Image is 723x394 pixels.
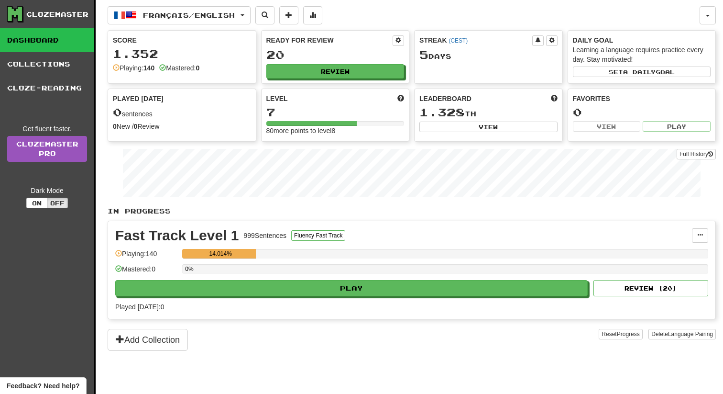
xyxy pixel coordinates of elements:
[266,49,405,61] div: 20
[266,106,405,118] div: 7
[7,381,79,391] span: Open feedback widget
[113,94,164,103] span: Played [DATE]
[47,198,68,208] button: Off
[266,64,405,79] button: Review
[419,122,558,132] button: View
[113,122,251,131] div: New / Review
[279,6,298,24] button: Add sentence to collection
[668,331,713,338] span: Language Pairing
[573,67,711,77] button: Seta dailygoal
[266,94,288,103] span: Level
[303,6,322,24] button: More stats
[419,105,465,119] span: 1.328
[593,280,708,296] button: Review (20)
[113,63,154,73] div: Playing:
[113,123,117,130] strong: 0
[291,230,345,241] button: Fluency Fast Track
[113,106,251,119] div: sentences
[115,264,177,280] div: Mastered: 0
[108,329,188,351] button: Add Collection
[185,249,256,259] div: 14.014%
[643,121,711,132] button: Play
[244,231,287,240] div: 999 Sentences
[134,123,138,130] strong: 0
[551,94,558,103] span: This week in points, UTC
[143,64,154,72] strong: 140
[26,198,47,208] button: On
[196,64,199,72] strong: 0
[266,126,405,135] div: 80 more points to level 8
[419,48,428,61] span: 5
[677,149,716,159] button: Full History
[115,249,177,265] div: Playing: 140
[108,6,251,24] button: Français/English
[617,331,640,338] span: Progress
[113,35,251,45] div: Score
[113,105,122,119] span: 0
[115,228,239,243] div: Fast Track Level 1
[255,6,274,24] button: Search sentences
[143,11,235,19] span: Français / English
[573,106,711,118] div: 0
[573,35,711,45] div: Daily Goal
[26,10,88,19] div: Clozemaster
[115,280,588,296] button: Play
[7,136,87,162] a: ClozemasterPro
[7,124,87,134] div: Get fluent faster.
[623,68,656,75] span: a daily
[266,35,393,45] div: Ready for Review
[573,121,641,132] button: View
[115,303,164,311] span: Played [DATE]: 0
[397,94,404,103] span: Score more points to level up
[419,49,558,61] div: Day s
[449,37,468,44] a: (CEST)
[573,94,711,103] div: Favorites
[159,63,199,73] div: Mastered:
[108,206,716,216] p: In Progress
[113,48,251,60] div: 1.352
[573,45,711,64] div: Learning a language requires practice every day. Stay motivated!
[599,329,642,339] button: ResetProgress
[419,35,532,45] div: Streak
[419,106,558,119] div: th
[419,94,471,103] span: Leaderboard
[7,186,87,195] div: Dark Mode
[648,329,716,339] button: DeleteLanguage Pairing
